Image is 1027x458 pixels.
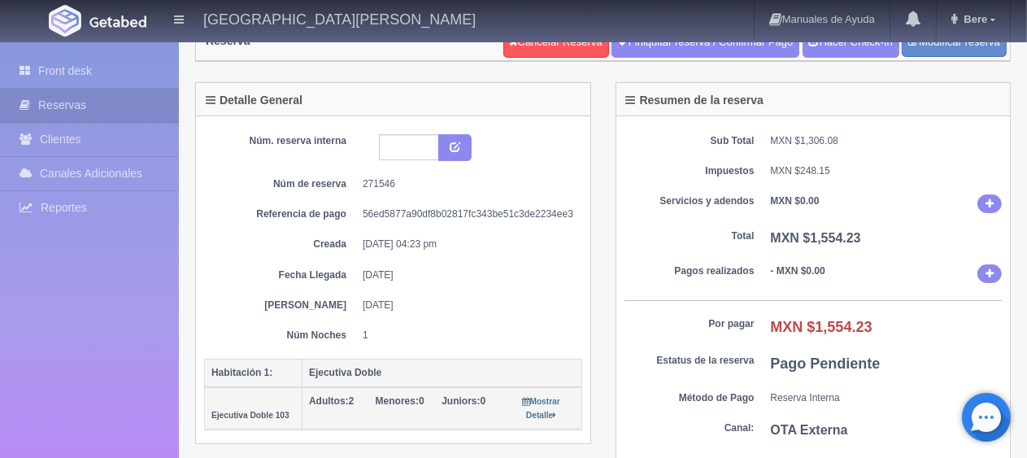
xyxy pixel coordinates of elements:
small: Ejecutiva Doble 103 [211,411,289,420]
dd: 271546 [363,177,570,191]
dt: Servicios y adendos [624,194,755,208]
strong: Juniors: [442,395,480,407]
strong: Menores: [376,395,419,407]
b: Pago Pendiente [771,355,881,372]
dd: 1 [363,329,570,342]
a: Mostrar Detalle [523,395,560,421]
b: MXN $0.00 [771,195,820,207]
dt: Fecha Llegada [216,268,346,282]
th: Ejecutiva Doble [302,359,582,387]
h4: [GEOGRAPHIC_DATA][PERSON_NAME] [203,8,476,28]
img: Getabed [49,5,81,37]
dd: MXN $1,306.08 [771,134,1003,148]
dt: Total [624,229,755,243]
dd: 56ed5877a90df8b02817fc343be51c3de2234ee3 [363,207,570,221]
dt: Canal: [624,421,755,435]
dt: Pagos realizados [624,264,755,278]
dt: Estatus de la reserva [624,354,755,368]
dt: Método de Pago [624,391,755,405]
b: MXN $1,554.23 [771,319,873,335]
dd: [DATE] 04:23 pm [363,238,570,251]
span: 0 [376,395,424,407]
b: Habitación 1: [211,367,272,378]
strong: Adultos: [309,395,349,407]
b: - MXN $0.00 [771,265,825,277]
span: Bere [960,13,987,25]
dt: Núm Noches [216,329,346,342]
dt: Impuestos [624,164,755,178]
h4: Detalle General [206,94,302,107]
dt: Núm de reserva [216,177,346,191]
span: 0 [442,395,485,407]
dt: Sub Total [624,134,755,148]
small: Mostrar Detalle [523,397,560,420]
dd: Reserva Interna [771,391,1003,405]
dd: [DATE] [363,268,570,282]
span: 2 [309,395,354,407]
img: Getabed [89,15,146,28]
dt: [PERSON_NAME] [216,299,346,312]
dt: Núm. reserva interna [216,134,346,148]
b: MXN $1,554.23 [771,231,861,245]
dd: [DATE] [363,299,570,312]
b: OTA Externa [771,423,848,437]
dd: MXN $248.15 [771,164,1003,178]
h4: Resumen de la reserva [626,94,764,107]
dt: Creada [216,238,346,251]
dt: Por pagar [624,317,755,331]
dt: Referencia de pago [216,207,346,221]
